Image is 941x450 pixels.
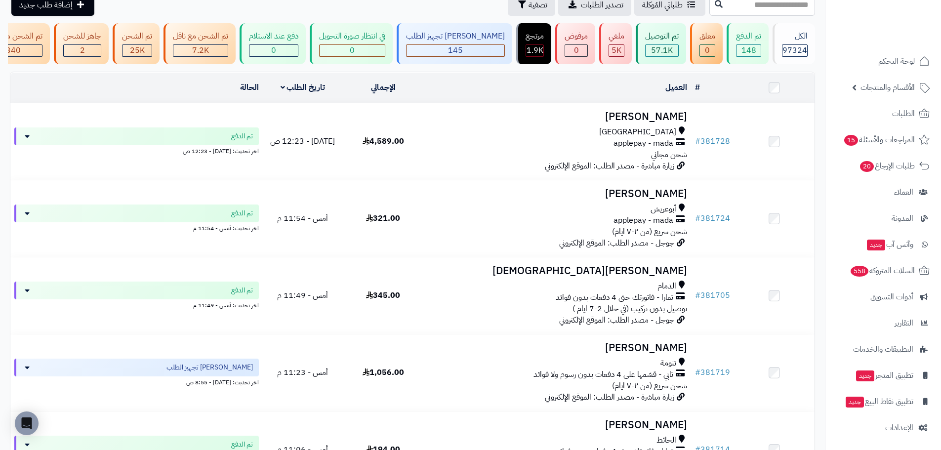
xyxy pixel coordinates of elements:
[609,31,624,42] div: ملغي
[371,82,396,93] a: الإجمالي
[850,265,869,277] span: 558
[574,44,579,56] span: 0
[366,289,400,301] span: 345.00
[366,212,400,224] span: 321.00
[545,160,674,172] span: زيارة مباشرة - مصدر الطلب: الموقع الإلكتروني
[782,31,808,42] div: الكل
[859,159,915,173] span: طلبات الإرجاع
[122,31,152,42] div: تم الشحن
[831,49,935,73] a: لوحة التحكم
[6,44,21,56] span: 340
[249,31,298,42] div: دفع عند الاستلام
[559,237,674,249] span: جوجل - مصدر الطلب: الموقع الإلكتروني
[130,44,145,56] span: 25K
[878,54,915,68] span: لوحة التحكم
[831,364,935,387] a: تطبيق المتجرجديد
[892,211,913,225] span: المدونة
[427,111,687,123] h3: [PERSON_NAME]
[665,82,687,93] a: العميل
[565,45,587,56] div: 0
[831,128,935,152] a: المراجعات والأسئلة15
[831,102,935,125] a: الطلبات
[845,395,913,409] span: تطبيق نقاط البيع
[565,31,588,42] div: مرفوض
[646,45,678,56] div: 57149
[645,31,679,42] div: تم التوصيل
[695,135,700,147] span: #
[850,264,915,278] span: السلات المتروكة
[14,299,259,310] div: اخر تحديث: أمس - 11:49 م
[844,134,859,146] span: 15
[695,289,730,301] a: #381705
[831,285,935,309] a: أدوات التسويق
[831,311,935,335] a: التقارير
[526,31,544,42] div: مرتجع
[894,185,913,199] span: العملاء
[634,23,688,64] a: تم التوصيل 57.1K
[831,416,935,440] a: الإعدادات
[782,44,807,56] span: 97324
[614,215,673,226] span: applepay - mada
[695,367,730,378] a: #381719
[162,23,238,64] a: تم الشحن مع ناقل 7.2K
[843,133,915,147] span: المراجعات والأسئلة
[14,145,259,156] div: اخر تحديث: [DATE] - 12:23 ص
[573,303,687,315] span: توصيل بدون تركيب (في خلال 2-7 ايام )
[350,44,355,56] span: 0
[700,45,715,56] div: 0
[52,23,111,64] a: جاهز للشحن 2
[427,342,687,354] h3: [PERSON_NAME]
[277,212,328,224] span: أمس - 11:54 م
[736,31,761,42] div: تم الدفع
[870,290,913,304] span: أدوات التسويق
[448,44,463,56] span: 145
[609,45,624,56] div: 5008
[514,23,553,64] a: مرتجع 1.9K
[407,45,504,56] div: 145
[526,45,543,56] div: 1855
[166,363,253,372] span: [PERSON_NAME] تجهيز الطلب
[741,44,756,56] span: 148
[699,31,715,42] div: معلق
[885,421,913,435] span: الإعدادات
[695,82,700,93] a: #
[651,44,673,56] span: 57.1K
[173,45,228,56] div: 7222
[855,368,913,382] span: تطبيق المتجر
[874,10,932,31] img: logo-2.png
[231,131,253,141] span: تم الدفع
[270,135,335,147] span: [DATE] - 12:23 ص
[14,376,259,387] div: اخر تحديث: [DATE] - 8:55 ص
[695,135,730,147] a: #381728
[866,238,913,251] span: وآتس آب
[240,82,259,93] a: الحالة
[238,23,308,64] a: دفع عند الاستلام 0
[597,23,634,64] a: ملغي 5K
[64,45,101,56] div: 2
[771,23,817,64] a: الكل97324
[831,259,935,283] a: السلات المتروكة558
[63,31,101,42] div: جاهز للشحن
[277,367,328,378] span: أمس - 11:23 م
[860,81,915,94] span: الأقسام والمنتجات
[657,281,676,292] span: الدمام
[651,204,676,215] span: أبوعريش
[612,44,621,56] span: 5K
[725,23,771,64] a: تم الدفع 148
[612,380,687,392] span: شحن سريع (من ٢-٧ ايام)
[853,342,913,356] span: التطبيقات والخدمات
[559,314,674,326] span: جوجل - مصدر الطلب: الموقع الإلكتروني
[688,23,725,64] a: معلق 0
[651,149,687,161] span: شحن مجاني
[308,23,395,64] a: في انتظار صورة التحويل 0
[249,45,298,56] div: 0
[695,289,700,301] span: #
[612,226,687,238] span: شحن سريع (من ٢-٧ ايام)
[599,126,676,138] span: [GEOGRAPHIC_DATA]
[427,265,687,277] h3: [PERSON_NAME][DEMOGRAPHIC_DATA]
[80,44,85,56] span: 2
[395,23,514,64] a: [PERSON_NAME] تجهيز الطلب 145
[545,391,674,403] span: زيارة مباشرة - مصدر الطلب: الموقع الإلكتروني
[705,44,710,56] span: 0
[695,367,700,378] span: #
